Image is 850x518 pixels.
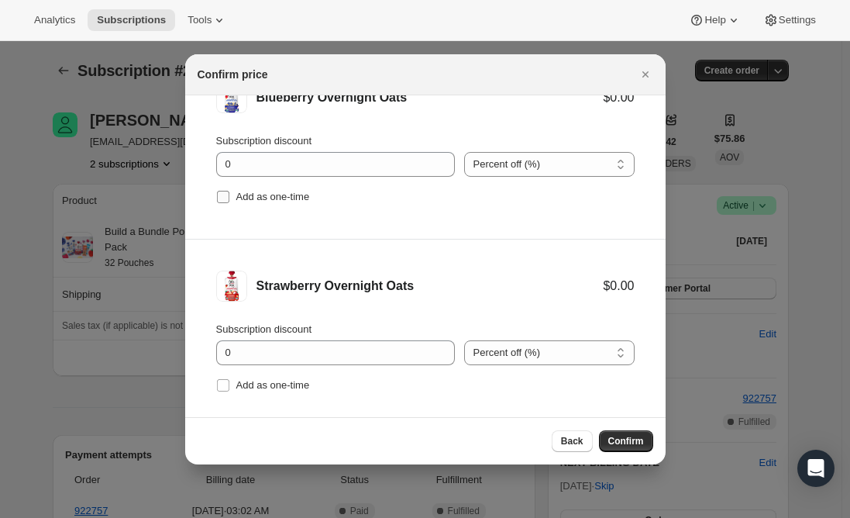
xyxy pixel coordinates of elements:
div: Blueberry Overnight Oats [256,90,604,105]
button: Tools [178,9,236,31]
button: Settings [754,9,825,31]
span: Add as one-time [236,191,310,202]
span: Settings [779,14,816,26]
img: Strawberry Overnight Oats [216,271,247,302]
span: Subscription discount [216,135,312,147]
button: Subscriptions [88,9,175,31]
span: Subscriptions [97,14,166,26]
span: Subscription discount [216,323,312,335]
button: Close [635,64,656,85]
button: Help [680,9,750,31]
div: $0.00 [603,278,634,294]
span: Analytics [34,14,75,26]
h2: Confirm price [198,67,268,82]
div: Strawberry Overnight Oats [256,278,604,294]
span: Help [704,14,725,26]
span: Tools [188,14,212,26]
button: Back [552,430,593,452]
span: Back [561,435,583,447]
button: Analytics [25,9,84,31]
span: Confirm [608,435,644,447]
button: Confirm [599,430,653,452]
span: Add as one-time [236,379,310,391]
div: Open Intercom Messenger [797,450,835,487]
div: $0.00 [603,90,634,105]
